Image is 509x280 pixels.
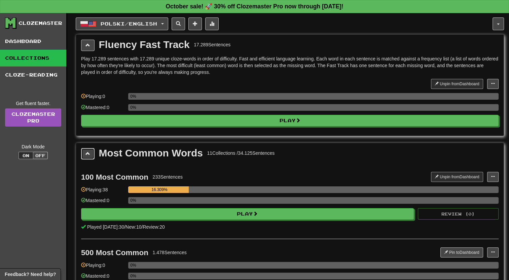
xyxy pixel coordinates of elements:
div: 11 Collections / 34.125 Sentences [207,150,275,156]
button: Add sentence to collection [188,17,202,30]
div: 100 Most Common [81,173,148,181]
div: 1.478 Sentences [153,249,187,256]
a: ClozemasterPro [5,108,61,127]
div: Fluency Fast Track [99,40,190,50]
button: More stats [205,17,219,30]
div: 16.309% [130,186,188,193]
button: Unpin fromDashboard [431,79,483,89]
span: New: 10 [125,224,141,230]
div: Dark Mode [5,143,61,150]
div: 233 Sentences [153,174,183,180]
div: 500 Most Common [81,248,148,257]
span: Review: 20 [143,224,165,230]
div: Clozemaster [19,20,62,27]
div: Mastered: 0 [81,197,125,208]
button: Unpin fromDashboard [431,172,483,182]
p: Play 17.289 sentences with 17.289 unique cloze-words in order of difficulty. Fast and efficient l... [81,55,499,76]
button: Polski/English [76,17,168,30]
strong: October sale! 🚀 30% off Clozemaster Pro now through [DATE]! [166,3,343,10]
button: Play [81,115,499,126]
button: On [19,152,33,159]
span: Polski / English [101,21,157,27]
span: Open feedback widget [5,271,56,278]
button: Review (0) [418,208,499,220]
div: Playing: 38 [81,186,125,197]
div: 17.289 Sentences [194,41,230,48]
div: Playing: 0 [81,262,125,273]
div: Most Common Words [99,148,203,158]
button: Off [33,152,48,159]
span: Played [DATE]: 30 [87,224,124,230]
div: Get fluent faster. [5,100,61,107]
div: Mastered: 0 [81,104,125,115]
button: Play [81,208,414,220]
button: Pin toDashboard [440,247,483,258]
span: / [124,224,125,230]
span: / [142,224,143,230]
button: Search sentences [172,17,185,30]
div: Playing: 0 [81,93,125,104]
